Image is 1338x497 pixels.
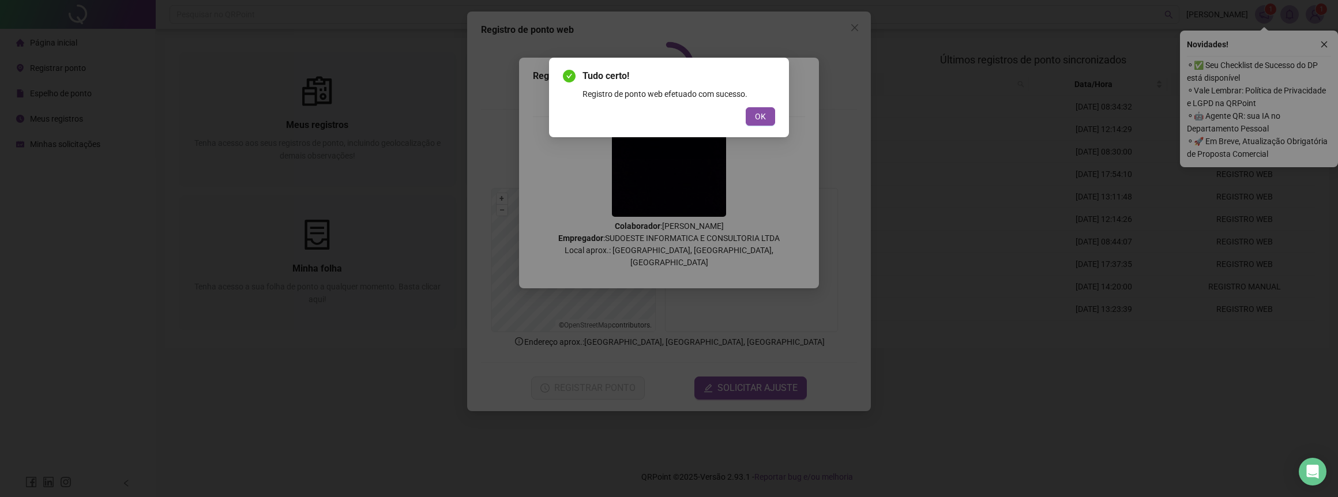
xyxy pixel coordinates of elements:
[582,69,775,83] span: Tudo certo!
[746,107,775,126] button: OK
[563,70,576,82] span: check-circle
[755,110,766,123] span: OK
[1299,458,1326,485] div: Open Intercom Messenger
[582,88,775,100] div: Registro de ponto web efetuado com sucesso.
